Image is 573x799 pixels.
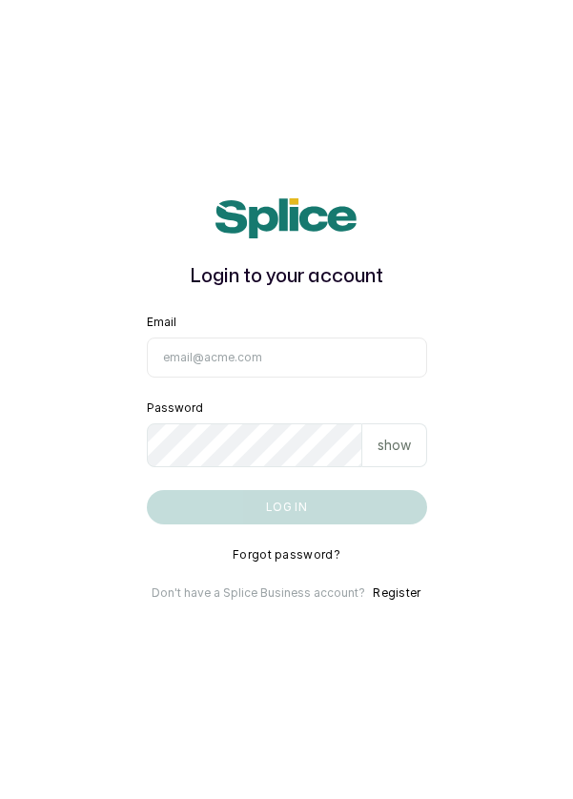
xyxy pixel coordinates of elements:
input: email@acme.com [147,338,427,378]
button: Forgot password? [233,547,340,563]
p: Don't have a Splice Business account? [152,585,365,601]
p: show [378,436,411,455]
button: Register [373,585,420,601]
label: Password [147,400,203,416]
label: Email [147,315,176,330]
button: Log in [147,490,427,524]
h1: Login to your account [147,261,427,292]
